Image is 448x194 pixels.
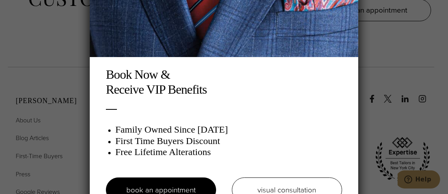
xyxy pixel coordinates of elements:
[115,124,342,135] h3: Family Owned Since [DATE]
[106,67,342,97] h2: Book Now & Receive VIP Benefits
[115,146,342,158] h3: Free Lifetime Alterations
[115,135,342,147] h3: First Time Buyers Discount
[18,6,34,13] span: Help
